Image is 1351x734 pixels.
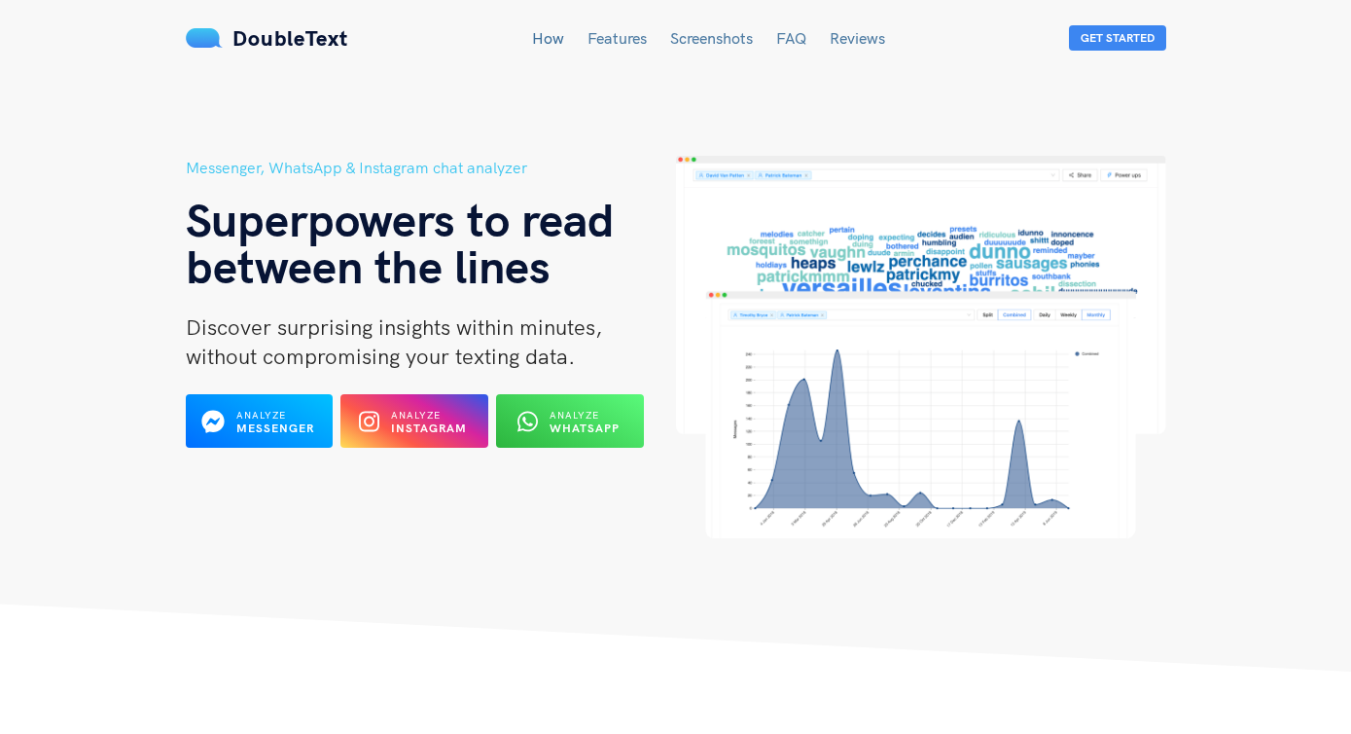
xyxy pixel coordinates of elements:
b: WhatsApp [550,421,620,435]
a: Reviews [830,28,885,48]
a: Analyze Instagram [340,420,488,437]
a: FAQ [776,28,806,48]
button: Get Started [1069,25,1166,51]
span: Discover surprising insights within minutes, [186,313,602,341]
img: mS3x8y1f88AAAAABJRU5ErkJggg== [186,28,223,48]
a: Analyze WhatsApp [496,420,644,437]
span: Analyze [550,409,599,422]
span: Analyze [236,409,286,422]
a: Analyze Messenger [186,420,334,437]
button: Analyze Instagram [340,394,488,448]
a: Screenshots [670,28,753,48]
a: Features [587,28,647,48]
span: DoubleText [232,24,348,52]
b: Instagram [391,421,467,435]
b: Messenger [236,421,314,435]
span: between the lines [186,237,551,295]
button: Analyze Messenger [186,394,334,448]
button: Analyze WhatsApp [496,394,644,448]
a: DoubleText [186,24,348,52]
a: How [532,28,564,48]
h5: Messenger, WhatsApp & Instagram chat analyzer [186,156,676,180]
span: without compromising your texting data. [186,343,575,370]
span: Superpowers to read [186,190,615,248]
span: Analyze [391,409,441,422]
img: hero [676,156,1166,538]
